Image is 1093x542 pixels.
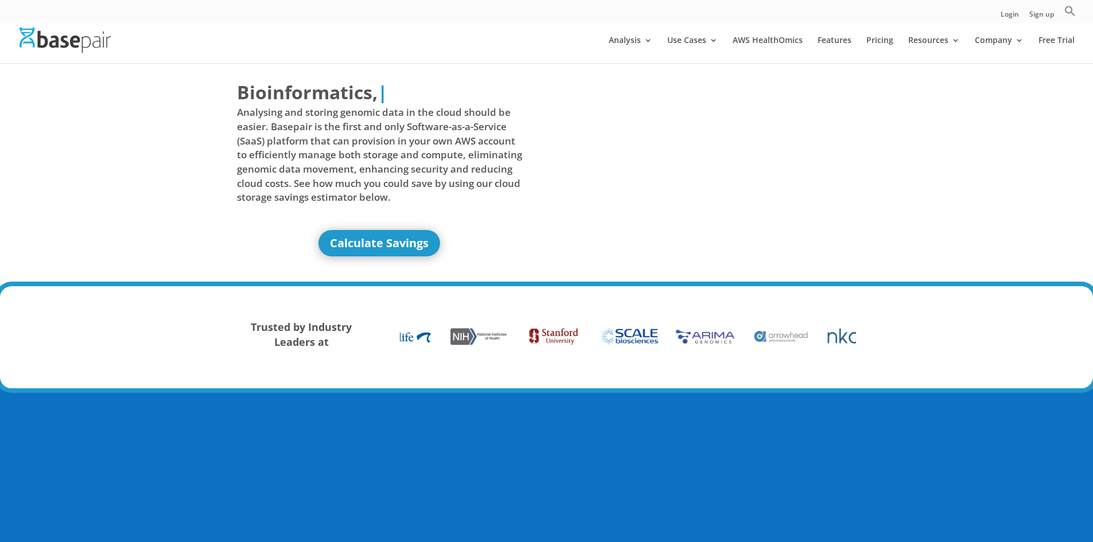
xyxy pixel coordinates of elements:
[20,28,111,52] img: Basepair
[237,79,378,106] span: Bioinformatics,
[1038,36,1075,63] a: Free Trial
[1001,11,1019,23] a: Login
[555,79,841,240] iframe: Basepair - NGS Analysis Simplified
[667,36,718,63] a: Use Cases
[866,36,893,63] a: Pricing
[1029,11,1054,23] a: Sign up
[908,36,960,63] a: Resources
[975,36,1024,63] a: Company
[1064,5,1076,17] svg: Search
[609,36,652,63] a: Analysis
[378,80,388,104] span: |
[733,36,803,63] a: AWS HealthOmics
[251,320,352,349] strong: Trusted by Industry Leaders at
[818,36,851,63] a: Features
[318,230,440,256] a: Calculate Savings
[237,106,523,204] span: Analysing and storing genomic data in the cloud should be easier. Basepair is the first and only ...
[1064,5,1076,23] a: Search Icon Link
